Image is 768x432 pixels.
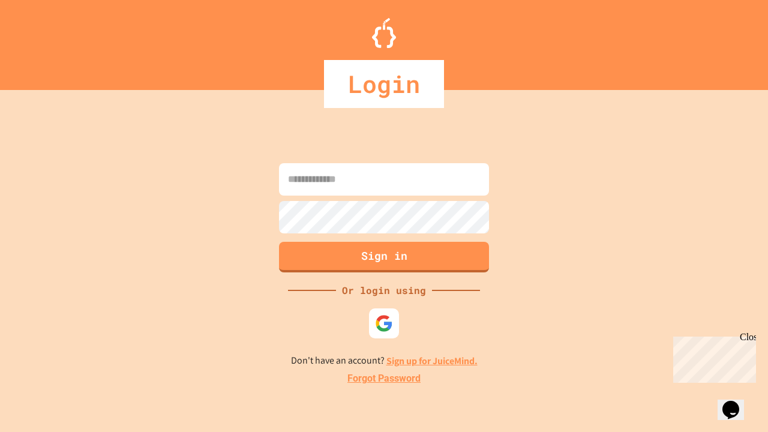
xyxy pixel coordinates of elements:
button: Sign in [279,242,489,272]
iframe: chat widget [668,332,756,383]
iframe: chat widget [718,384,756,420]
a: Forgot Password [347,371,421,386]
a: Sign up for JuiceMind. [386,355,478,367]
div: Login [324,60,444,108]
img: Logo.svg [372,18,396,48]
div: Or login using [336,283,432,298]
img: google-icon.svg [375,314,393,332]
div: Chat with us now!Close [5,5,83,76]
p: Don't have an account? [291,353,478,368]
